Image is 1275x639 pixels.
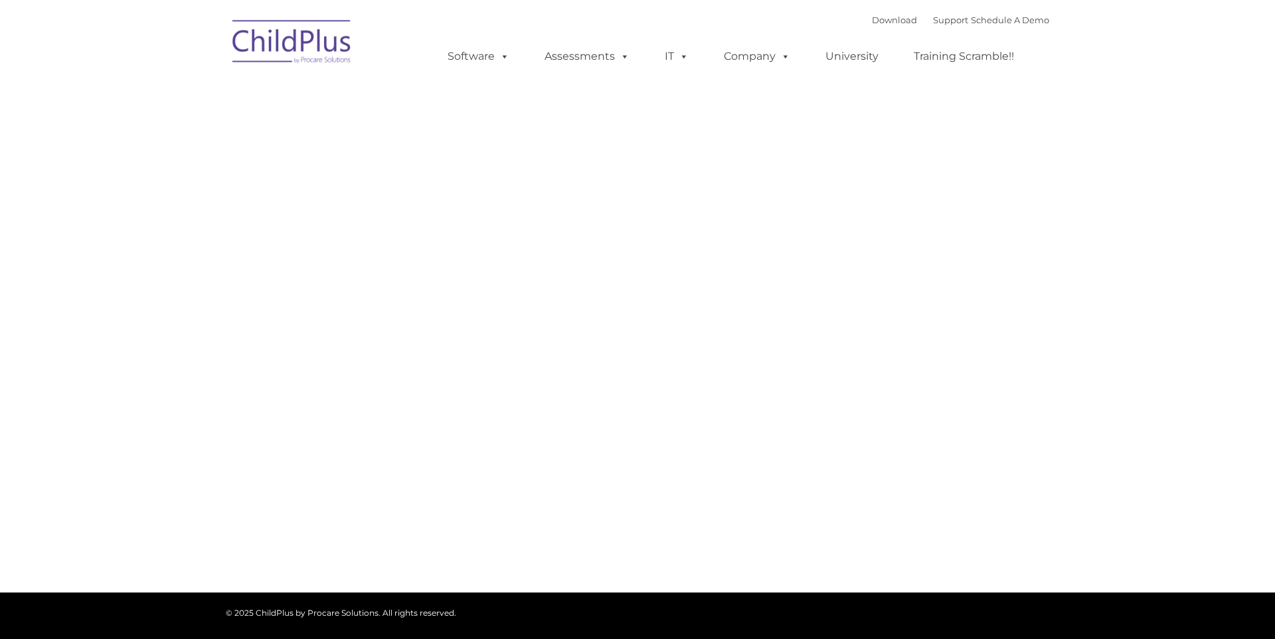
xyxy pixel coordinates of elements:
a: IT [651,43,702,70]
a: Schedule A Demo [971,15,1049,25]
a: Support [933,15,968,25]
font: | [872,15,1049,25]
img: ChildPlus by Procare Solutions [226,11,359,77]
a: University [812,43,892,70]
a: Company [711,43,804,70]
a: Software [434,43,523,70]
a: Training Scramble!! [900,43,1027,70]
span: © 2025 ChildPlus by Procare Solutions. All rights reserved. [226,608,456,618]
a: Download [872,15,917,25]
a: Assessments [531,43,643,70]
